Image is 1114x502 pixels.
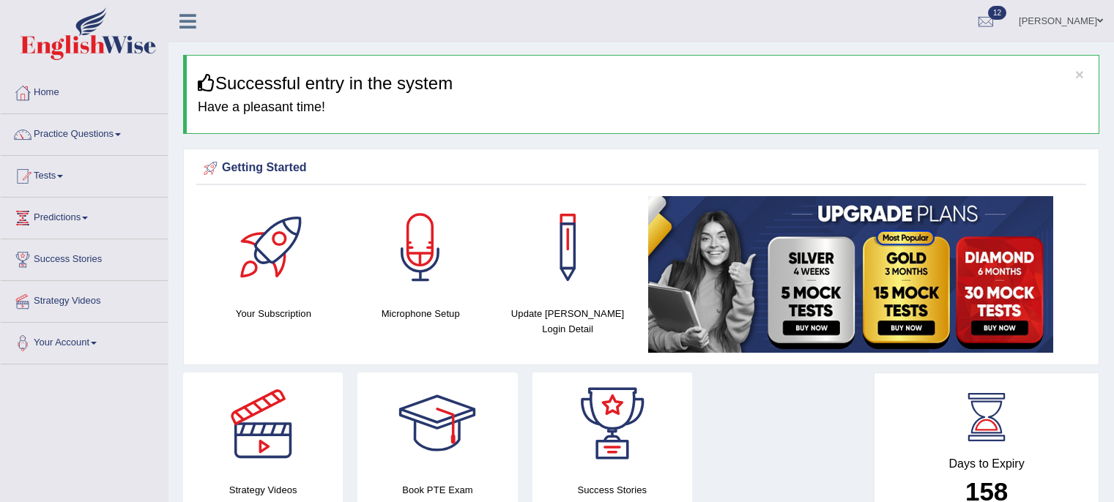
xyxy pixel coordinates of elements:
[1075,67,1084,82] button: ×
[357,482,517,498] h4: Book PTE Exam
[1,323,168,359] a: Your Account
[354,306,487,321] h4: Microphone Setup
[1,114,168,151] a: Practice Questions
[200,157,1083,179] div: Getting Started
[988,6,1006,20] span: 12
[1,281,168,318] a: Strategy Videos
[532,482,692,498] h4: Success Stories
[183,482,343,498] h4: Strategy Videos
[1,198,168,234] a: Predictions
[1,72,168,109] a: Home
[1,156,168,192] a: Tests
[502,306,634,337] h4: Update [PERSON_NAME] Login Detail
[1,239,168,276] a: Success Stories
[891,457,1083,471] h4: Days to Expiry
[207,306,340,321] h4: Your Subscription
[198,74,1088,93] h3: Successful entry in the system
[648,196,1053,353] img: small5.jpg
[198,100,1088,115] h4: Have a pleasant time!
